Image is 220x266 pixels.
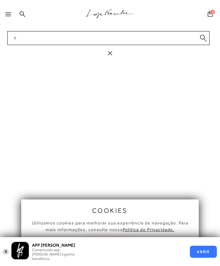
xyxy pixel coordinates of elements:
button: X [3,248,9,255]
button: 0 [206,10,215,19]
span: 0 [210,10,215,14]
button: ABRIR [190,246,217,258]
span: Utilizamos cookies para melhorar sua experiência de navegação. Para mais informações, consulte nossa [32,220,188,232]
span: cookies [92,207,128,214]
a: Política de Privacidade. [123,227,175,232]
h3: APP [PERSON_NAME] [32,243,86,248]
p: Compre pelo app [PERSON_NAME] e ganhe benefícios. [32,248,86,261]
input: Buscar. [7,31,210,45]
